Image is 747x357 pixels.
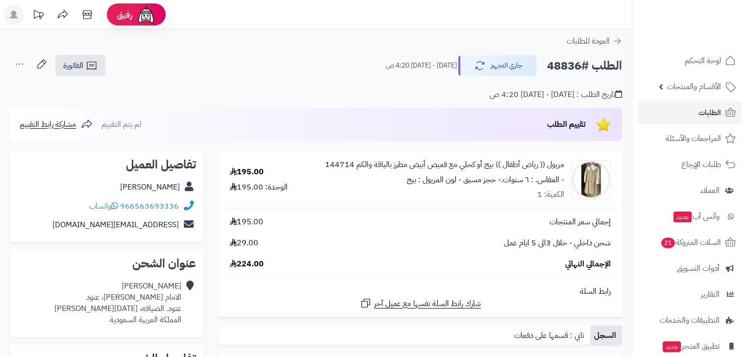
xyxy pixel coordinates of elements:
a: التقارير [638,283,741,306]
span: المراجعات والأسئلة [666,132,721,145]
span: إجمالي سعر المنتجات [549,216,611,228]
span: الأقسام والمنتجات [667,80,721,94]
h2: الطلب #48836 [547,56,622,76]
a: أدوات التسويق [638,257,741,280]
span: العملاء [700,184,720,197]
a: شارك رابط السلة نفسها مع عميل آخر [360,297,481,309]
span: التطبيقات والخدمات [660,313,720,327]
a: واتساب [89,200,118,212]
div: الكمية: 1 [537,189,564,200]
a: السجل [590,326,622,345]
span: السلات المتروكة [660,236,721,249]
span: تطبيق المتجر [662,339,720,353]
a: [EMAIL_ADDRESS][DOMAIN_NAME] [52,219,179,231]
a: [PERSON_NAME] [120,181,180,193]
span: أدوات التسويق [677,262,720,275]
span: العودة للطلبات [567,35,610,47]
a: الفاتورة [55,55,105,76]
span: مشاركة رابط التقييم [20,119,76,130]
small: - لون المريول : بيج [407,174,461,186]
a: الطلبات [638,101,741,124]
span: وآتس آب [672,210,720,223]
div: 195.00 [230,167,264,178]
span: 21 [661,238,675,248]
span: 224.00 [230,259,264,270]
button: جاري التجهيز [458,55,537,76]
div: الوحدة: 195.00 [230,182,288,193]
a: المراجعات والأسئلة [638,127,741,150]
img: logo-2.png [680,27,738,48]
a: العملاء [638,179,741,202]
a: تابي : قسمها على دفعات [510,326,590,345]
div: تاريخ الطلب : [DATE] - [DATE] 4:20 ص [490,89,622,100]
span: 195.00 [230,216,263,228]
span: شحن داخلي - خلال 3الى 5 ايام عمل [504,238,611,249]
span: رفيق [117,9,132,21]
span: الإجمالي النهائي [565,259,611,270]
div: [PERSON_NAME] الامام [PERSON_NAME]، عتود عتود. الضيافه، [DATE][PERSON_NAME] المملكة العربية السعودية [54,281,181,325]
span: لم يتم التقييم [101,119,141,130]
a: طلبات الإرجاع [638,153,741,176]
small: - المقاس. : ٦ سنوات.- حجز مسبق [463,174,564,186]
a: تحديثات المنصة [26,5,50,27]
a: مريول (( رياض أطفال )) بيج أو كحلي مع قميص أبيض مطرز بالياقة والكم 144714 [325,159,564,170]
span: لوحة التحكم [685,54,721,68]
div: رابط السلة [223,286,618,297]
a: 966563693336 [120,200,179,212]
span: التقارير [701,287,720,301]
span: شارك رابط السلة نفسها مع عميل آخر [374,298,481,309]
a: العودة للطلبات [567,35,622,47]
span: طلبات الإرجاع [681,158,721,171]
span: 29.00 [230,238,258,249]
h2: عنوان الشحن [18,258,196,269]
h2: تفاصيل العميل [18,159,196,170]
span: الطلبات [698,106,721,119]
span: تقييم الطلب [547,119,586,130]
span: جديد [673,212,692,222]
span: الفاتورة [63,60,83,71]
a: مشاركة رابط التقييم [20,119,93,130]
img: 1753774187-IMG_1979-90x90.jpeg [572,160,610,199]
a: السلات المتروكة21 [638,231,741,254]
a: التطبيقات والخدمات [638,309,741,332]
img: ai-face.png [136,5,156,24]
a: وآتس آبجديد [638,205,741,228]
span: جديد [663,341,681,352]
a: لوحة التحكم [638,49,741,72]
small: [DATE] - [DATE] 4:20 ص [386,61,457,71]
